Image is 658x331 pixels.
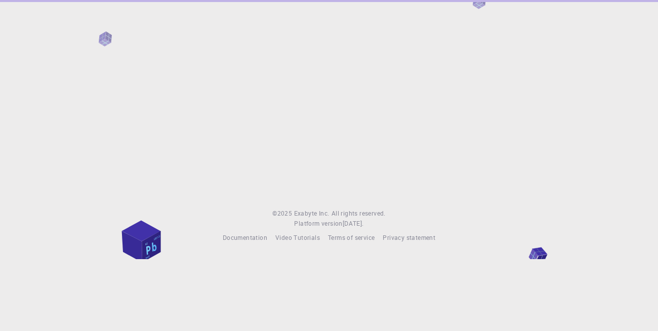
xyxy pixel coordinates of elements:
[332,209,386,219] span: All rights reserved.
[275,233,320,241] span: Video Tutorials
[275,233,320,243] a: Video Tutorials
[328,233,375,241] span: Terms of service
[223,233,267,241] span: Documentation
[343,219,364,229] a: [DATE].
[343,219,364,227] span: [DATE] .
[383,233,435,243] a: Privacy statement
[294,209,330,217] span: Exabyte Inc.
[294,209,330,219] a: Exabyte Inc.
[294,219,342,229] span: Platform version
[328,233,375,243] a: Terms of service
[272,209,294,219] span: © 2025
[223,233,267,243] a: Documentation
[383,233,435,241] span: Privacy statement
